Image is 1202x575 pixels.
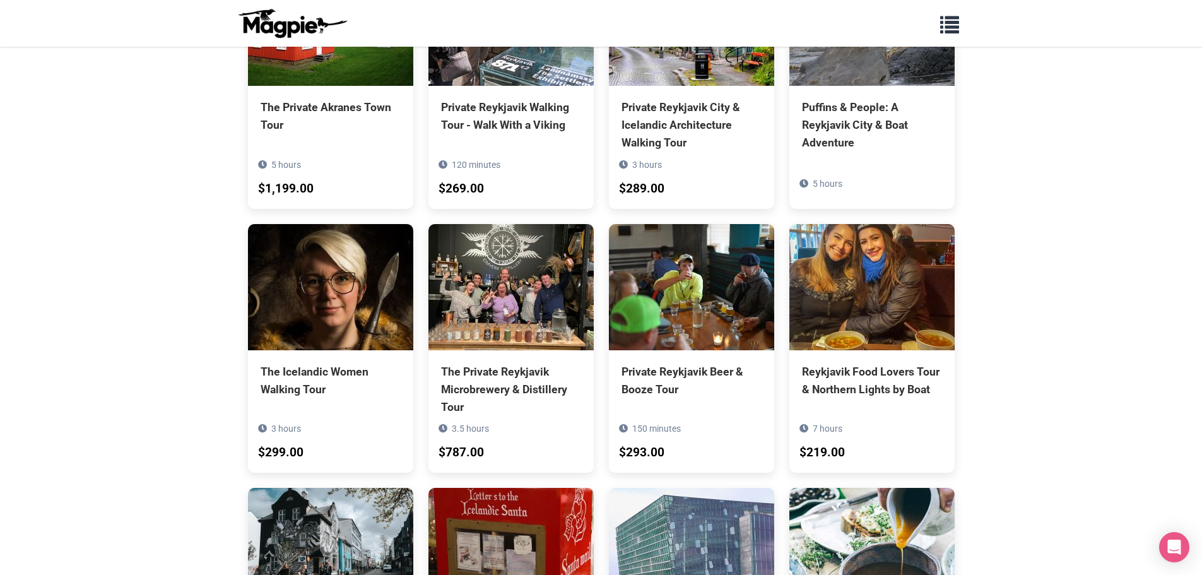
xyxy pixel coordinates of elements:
div: Private Reykjavik City & Icelandic Architecture Walking Tour [622,98,762,151]
div: $1,199.00 [258,179,314,199]
div: $299.00 [258,443,303,463]
span: 3.5 hours [452,424,489,434]
div: $269.00 [439,179,484,199]
span: 120 minutes [452,160,500,170]
a: The Icelandic Women Walking Tour 3 hours $299.00 [248,224,413,455]
a: The Private Reykjavik Microbrewery & Distillery Tour 3.5 hours $787.00 [428,224,594,473]
a: Reykjavik Food Lovers Tour & Northern Lights by Boat 7 hours $219.00 [789,224,955,455]
div: Puffins & People: A Reykjavik City & Boat Adventure [802,98,942,151]
div: $787.00 [439,443,484,463]
img: Reykjavik Food Lovers Tour & Northern Lights by Boat [789,224,955,350]
span: 3 hours [632,160,662,170]
div: $289.00 [619,179,664,199]
img: The Icelandic Women Walking Tour [248,224,413,350]
span: 5 hours [813,179,842,189]
div: Private Reykjavik Beer & Booze Tour [622,363,762,398]
span: 7 hours [813,424,842,434]
div: The Icelandic Women Walking Tour [261,363,401,398]
span: 3 hours [271,424,301,434]
span: 150 minutes [632,424,681,434]
div: The Private Reykjavik Microbrewery & Distillery Tour [441,363,581,416]
img: Private Reykjavik Beer & Booze Tour [609,224,774,350]
div: $219.00 [799,443,845,463]
div: Reykjavik Food Lovers Tour & Northern Lights by Boat [802,363,942,398]
div: Private Reykjavik Walking Tour - Walk With a Viking [441,98,581,134]
a: Private Reykjavik Beer & Booze Tour 150 minutes $293.00 [609,224,774,455]
img: logo-ab69f6fb50320c5b225c76a69d11143b.png [235,8,349,39]
div: The Private Akranes Town Tour [261,98,401,134]
img: The Private Reykjavik Microbrewery & Distillery Tour [428,224,594,350]
div: Open Intercom Messenger [1159,532,1189,562]
span: 5 hours [271,160,301,170]
div: $293.00 [619,443,664,463]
